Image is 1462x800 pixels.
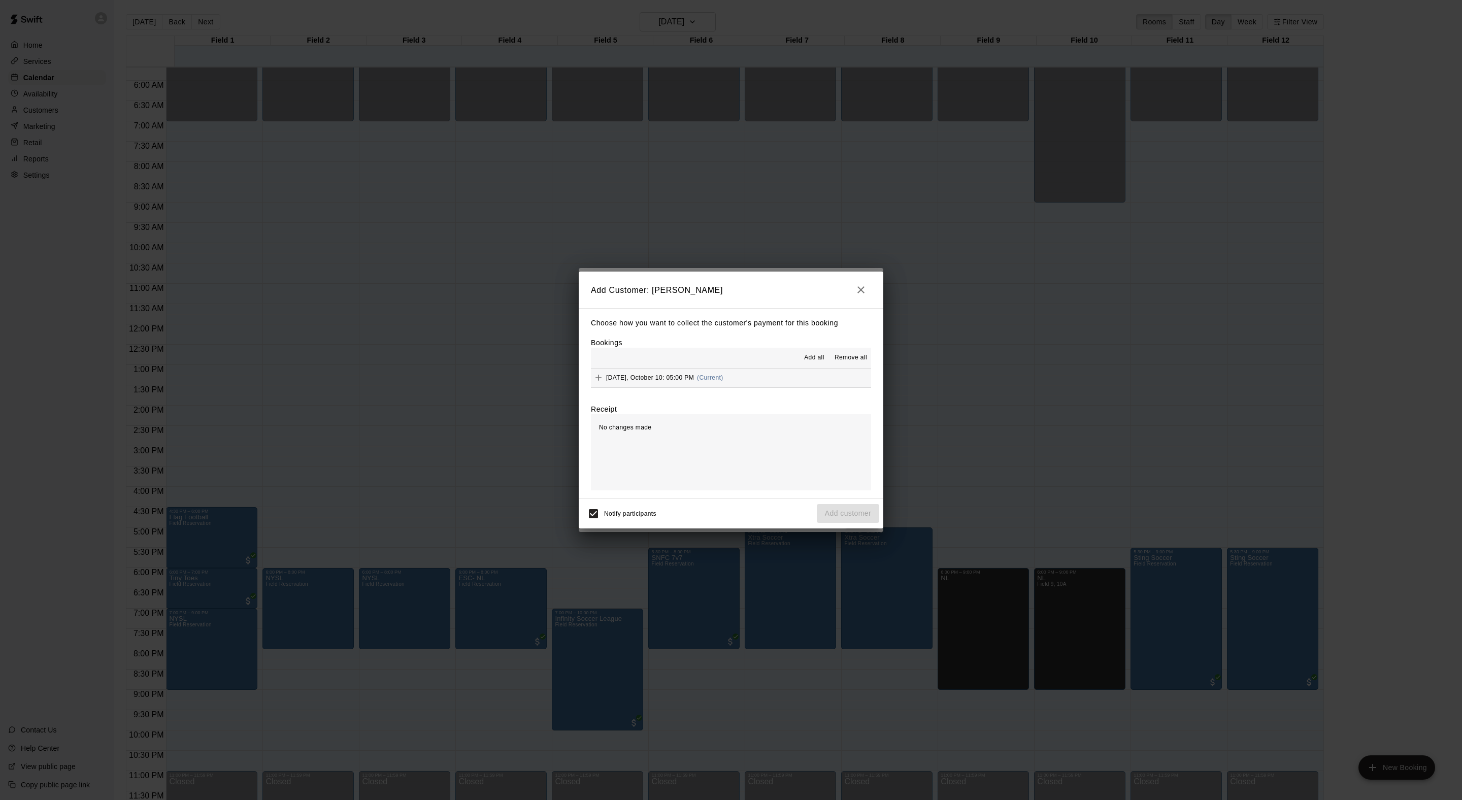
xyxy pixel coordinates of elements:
label: Receipt [591,404,617,414]
span: [DATE], October 10: 05:00 PM [606,374,694,381]
button: Add[DATE], October 10: 05:00 PM(Current) [591,369,871,387]
h2: Add Customer: [PERSON_NAME] [579,272,883,308]
button: Remove all [830,350,871,366]
span: Notify participants [604,510,656,517]
span: Remove all [835,353,867,363]
button: Add all [798,350,830,366]
label: Bookings [591,339,622,347]
span: No changes made [599,424,651,431]
span: (Current) [697,374,723,381]
span: Add all [804,353,824,363]
span: Add [591,374,606,381]
p: Choose how you want to collect the customer's payment for this booking [591,317,871,329]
